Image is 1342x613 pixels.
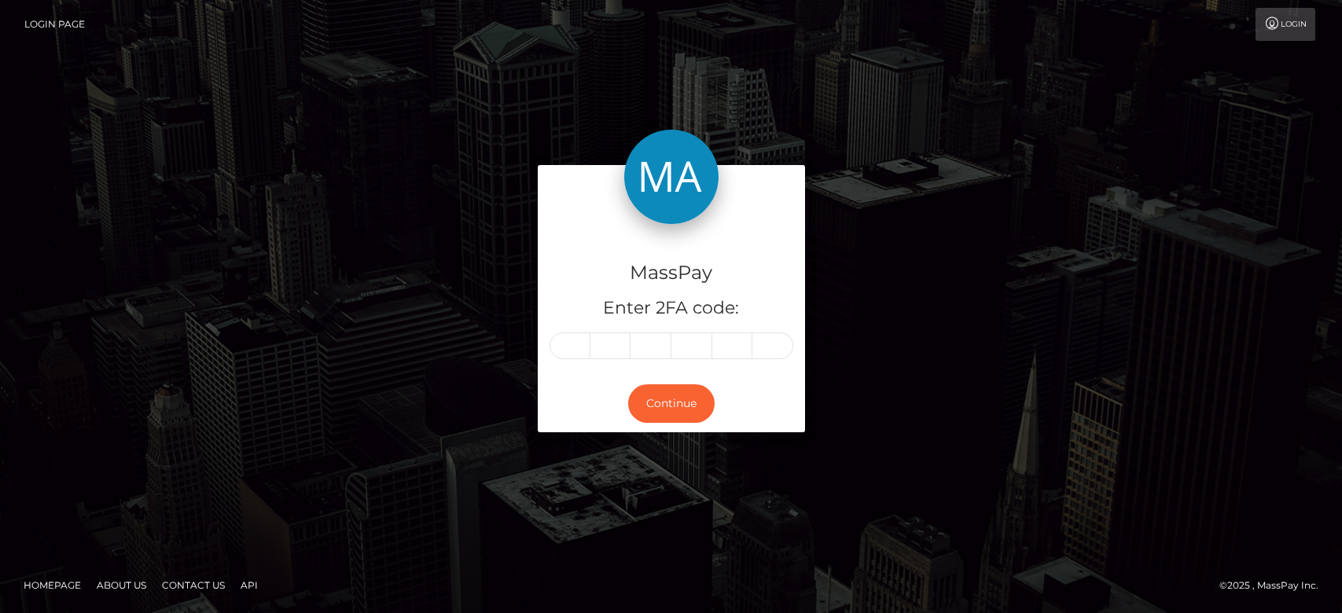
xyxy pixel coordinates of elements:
[1219,577,1330,594] div: © 2025 , MassPay Inc.
[550,259,793,287] h4: MassPay
[24,8,85,41] a: Login Page
[90,573,153,597] a: About Us
[628,384,715,423] button: Continue
[624,130,719,224] img: MassPay
[234,573,264,597] a: API
[550,296,793,321] h5: Enter 2FA code:
[1256,8,1315,41] a: Login
[156,573,231,597] a: Contact Us
[17,573,87,597] a: Homepage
